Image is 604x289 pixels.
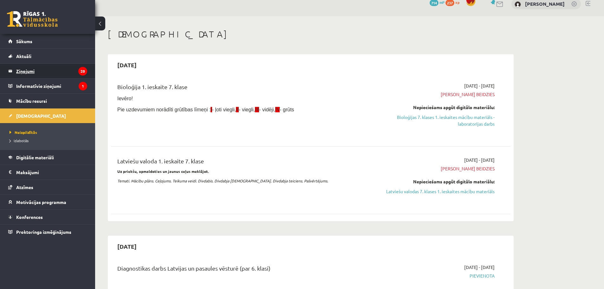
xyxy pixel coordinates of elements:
div: Diagnostikas darbs Latvijas un pasaules vēsturē (par 6. klasi) [117,264,366,276]
div: Latviešu valoda 1. ieskaite 7. klase [117,157,366,168]
a: Maksājumi [8,165,87,180]
h1: [DEMOGRAPHIC_DATA] [108,29,514,40]
a: [PERSON_NAME] [525,1,565,7]
a: Mācību resursi [8,94,87,108]
a: [DEMOGRAPHIC_DATA] [8,108,87,123]
span: Pievienota [375,273,495,279]
span: [PERSON_NAME] beidzies [375,91,495,98]
span: Aktuāli [16,53,31,59]
span: Ievēro! [117,96,133,101]
a: Konferences [8,210,87,224]
a: Atzīmes [8,180,87,194]
legend: Ziņojumi [16,64,87,78]
span: IV [275,107,280,112]
div: Nepieciešams apgūt digitālo materiālu: [375,178,495,185]
i: 1 [79,82,87,90]
span: II [236,107,239,112]
a: Aktuāli [8,49,87,63]
span: Motivācijas programma [16,199,66,205]
span: Atzīmes [16,184,33,190]
img: Kristofers Vasiļjevs [515,1,521,8]
span: Izlabotās [10,138,29,143]
span: [DATE] - [DATE] [464,82,495,89]
span: [DATE] - [DATE] [464,157,495,163]
i: 20 [78,67,87,76]
h2: [DATE] [111,57,143,72]
a: Ziņojumi20 [8,64,87,78]
strong: Uz priekšu, apmaldoties un jaunus ceļus meklējot. [117,169,209,174]
span: [DATE] - [DATE] [464,264,495,271]
span: Digitālie materiāli [16,154,54,160]
span: III [255,107,259,112]
div: Bioloģija 1. ieskaite 7. klase [117,82,366,94]
a: Proktoringa izmēģinājums [8,225,87,239]
em: Temati. Mācību plāns. Ceļojums. Teikuma veidi. Divdabis. Divdabja [DEMOGRAPHIC_DATA]. Divdabja te... [117,178,328,183]
a: Izlabotās [10,138,89,143]
span: Neizpildītās [10,130,37,135]
a: Digitālie materiāli [8,150,87,165]
span: I [211,107,212,112]
span: Proktoringa izmēģinājums [16,229,71,235]
a: Sākums [8,34,87,49]
h2: [DATE] [111,239,143,254]
span: Pie uzdevumiem norādīti grūtības līmeņi : - ļoti viegli, - viegli, - vidēji, - grūts [117,107,294,112]
legend: Maksājumi [16,165,87,180]
a: Informatīvie ziņojumi1 [8,79,87,93]
span: Mācību resursi [16,98,47,104]
legend: Informatīvie ziņojumi [16,79,87,93]
span: Sākums [16,38,32,44]
span: [DEMOGRAPHIC_DATA] [16,113,66,119]
span: [PERSON_NAME] beidzies [375,165,495,172]
a: Neizpildītās [10,129,89,135]
a: Latviešu valodas 7. klases 1. ieskaites mācību materiāls [375,188,495,195]
a: Motivācijas programma [8,195,87,209]
span: Konferences [16,214,43,220]
div: Nepieciešams apgūt digitālo materiālu: [375,104,495,111]
a: Bioloģijas 7. klases 1. ieskaites mācību materiāls - laboratorijas darbs [375,114,495,127]
a: Rīgas 1. Tālmācības vidusskola [7,11,58,27]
